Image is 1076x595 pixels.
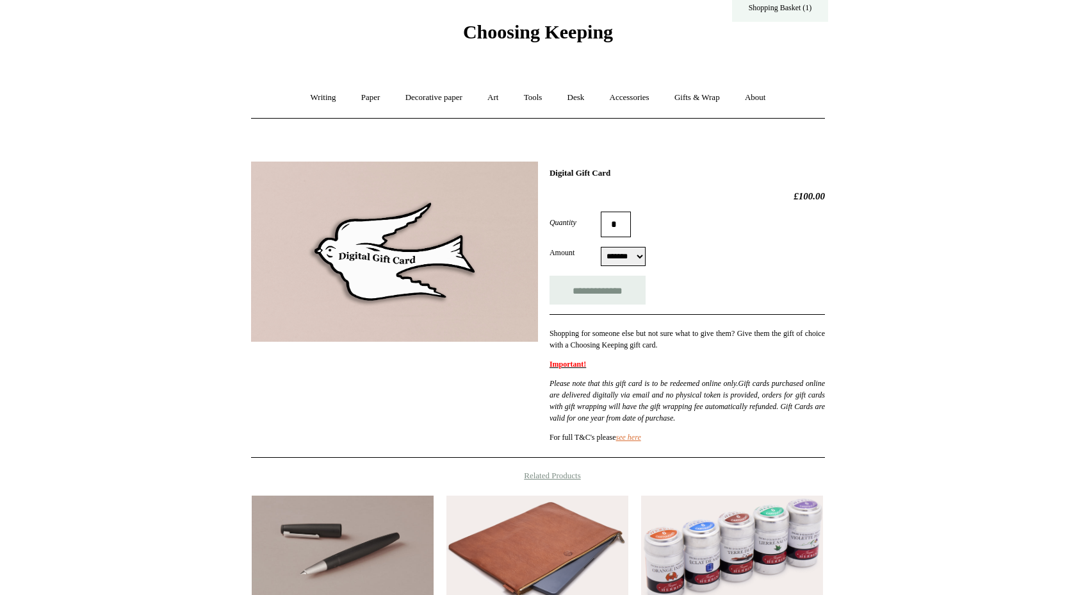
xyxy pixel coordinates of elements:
[550,190,825,202] h2: £100.00
[550,360,586,369] strong: Important!
[350,81,392,115] a: Paper
[394,81,474,115] a: Decorative paper
[550,247,601,258] label: Amount
[663,81,731,115] a: Gifts & Wrap
[512,81,554,115] a: Tools
[616,433,641,442] a: see here
[550,328,825,351] p: Shopping for someone else but not sure what to give them? Give them the gift of choice with a Cho...
[598,81,661,115] a: Accessories
[733,81,778,115] a: About
[251,162,538,342] img: Digital Gift Card
[556,81,596,115] a: Desk
[463,31,613,40] a: Choosing Keeping
[299,81,348,115] a: Writing
[463,21,613,42] span: Choosing Keeping
[218,471,858,481] h4: Related Products
[550,379,825,423] em: Please note that this gift card is to be redeemed online only. Gift cards purchased online are de...
[550,168,825,178] h1: Digital Gift Card
[476,81,510,115] a: Art
[550,217,601,228] label: Quantity
[550,432,825,443] p: For full T&C's please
